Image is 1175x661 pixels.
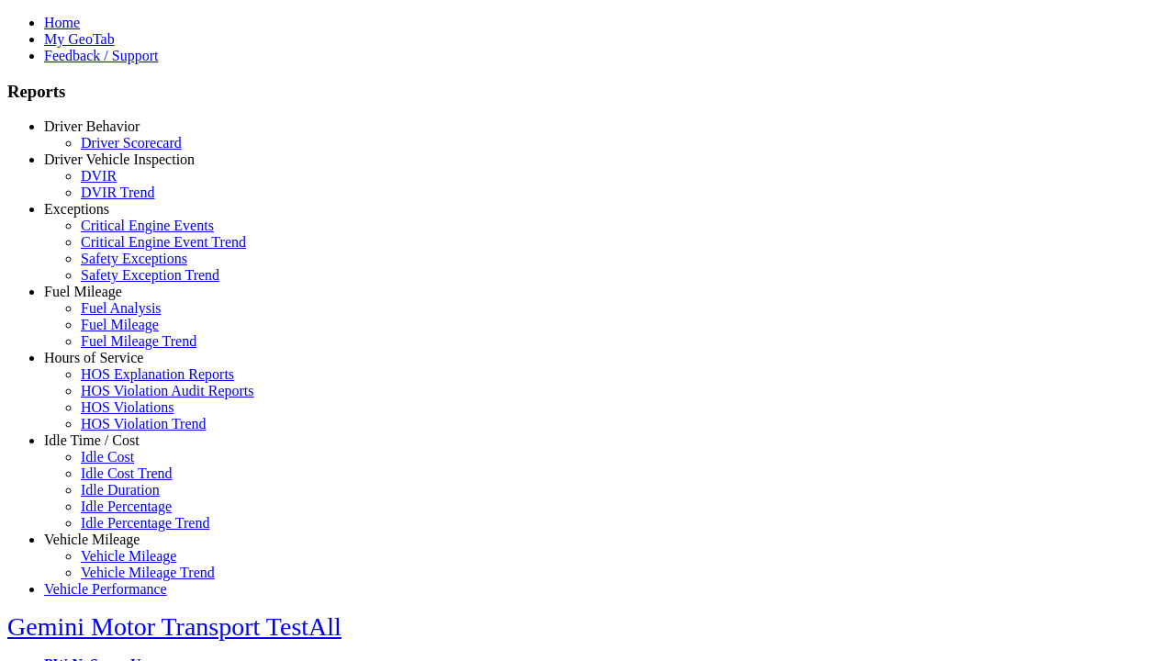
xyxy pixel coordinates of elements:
[44,581,167,597] a: Vehicle Performance
[7,612,341,641] a: Gemini Motor Transport TestAll
[44,15,80,30] a: Home
[81,399,173,415] a: HOS Violations
[81,548,176,564] a: Vehicle Mileage
[81,465,173,481] a: Idle Cost Trend
[44,350,143,365] a: Hours of Service
[81,317,159,332] a: Fuel Mileage
[81,168,117,184] a: DVIR
[81,449,134,465] a: Idle Cost
[44,48,158,63] a: Feedback / Support
[81,333,196,349] a: Fuel Mileage Trend
[44,31,115,47] a: My GeoTab
[44,432,140,448] a: Idle Time / Cost
[81,499,172,514] a: Idle Percentage
[81,234,246,250] a: Critical Engine Event Trend
[81,383,254,398] a: HOS Violation Audit Reports
[81,416,207,431] a: HOS Violation Trend
[81,185,154,200] a: DVIR Trend
[44,532,140,547] a: Vehicle Mileage
[44,201,109,217] a: Exceptions
[81,482,160,498] a: Idle Duration
[44,151,195,167] a: Driver Vehicle Inspection
[81,251,187,266] a: Safety Exceptions
[81,135,182,151] a: Driver Scorecard
[81,366,234,382] a: HOS Explanation Reports
[81,565,215,580] a: Vehicle Mileage Trend
[81,218,214,233] a: Critical Engine Events
[81,515,209,531] a: Idle Percentage Trend
[81,267,219,283] a: Safety Exception Trend
[7,82,1168,102] h3: Reports
[44,118,140,134] a: Driver Behavior
[44,284,122,299] a: Fuel Mileage
[81,300,162,316] a: Fuel Analysis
